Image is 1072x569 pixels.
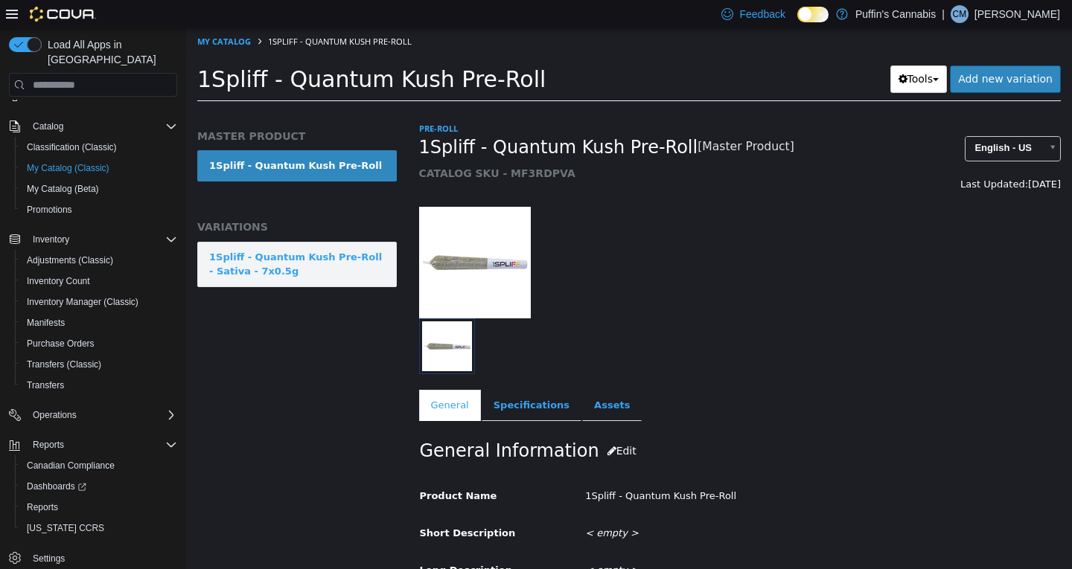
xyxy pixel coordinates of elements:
a: My Catalog [11,7,65,19]
p: Puffin's Cannabis [855,5,936,23]
span: Inventory [27,231,177,248]
h5: CATALOG SKU - MF3RDPVA [233,138,709,152]
span: My Catalog (Beta) [27,183,99,195]
span: Operations [33,409,77,421]
span: Promotions [21,201,177,219]
a: English - US [779,108,875,133]
button: Promotions [15,199,183,220]
span: My Catalog (Classic) [27,162,109,174]
span: 1Spliff - Quantum Kush Pre-Roll [233,108,512,131]
a: Inventory Manager (Classic) [21,293,144,311]
a: Assets [396,361,456,393]
span: Reports [27,436,177,454]
a: My Catalog (Classic) [21,159,115,177]
a: Canadian Compliance [21,457,121,475]
span: [DATE] [842,150,875,161]
small: [Master Product] [511,113,608,125]
span: Inventory [33,234,69,245]
h5: VARIATIONS [11,192,211,205]
button: Reports [3,434,183,455]
span: Last Updated: [774,150,842,161]
h2: General Information [234,409,875,437]
a: Add new variation [764,37,875,65]
span: Dark Mode [797,22,798,23]
span: Inventory Manager (Classic) [21,293,177,311]
button: Transfers (Classic) [15,354,183,375]
button: Reports [27,436,70,454]
p: [PERSON_NAME] [974,5,1060,23]
span: Transfers [21,376,177,394]
a: Transfers [21,376,70,394]
button: Settings [3,547,183,569]
span: Product Name [234,462,311,473]
span: My Catalog (Classic) [21,159,177,177]
button: Reports [15,497,183,518]
h5: MASTER PRODUCT [11,101,211,115]
span: Reports [27,501,58,513]
span: Transfers (Classic) [27,359,101,370]
span: Catalog [27,118,177,135]
span: Reports [33,439,64,451]
button: Operations [27,406,83,424]
a: Promotions [21,201,78,219]
a: My Catalog (Beta) [21,180,105,198]
button: Canadian Compliance [15,455,183,476]
span: Operations [27,406,177,424]
button: Inventory Manager (Classic) [15,292,183,312]
button: Tools [704,37,762,65]
a: Classification (Classic) [21,138,123,156]
a: Manifests [21,314,71,332]
span: My Catalog (Beta) [21,180,177,198]
span: Classification (Classic) [27,141,117,153]
span: Reports [21,498,177,516]
span: Washington CCRS [21,519,177,537]
a: Adjustments (Classic) [21,251,119,269]
p: | [942,5,945,23]
a: Reports [21,498,64,516]
img: 150 [233,179,345,290]
span: Short Description [234,499,330,510]
a: Inventory Count [21,272,96,290]
span: Catalog [33,120,63,132]
span: Classification (Classic) [21,138,177,156]
div: < empty > [388,530,885,556]
span: Inventory Manager (Classic) [27,296,138,308]
button: Catalog [27,118,69,135]
a: Settings [27,550,71,568]
a: Dashboards [21,478,92,495]
button: Classification (Classic) [15,137,183,158]
button: Purchase Orders [15,333,183,354]
button: My Catalog (Classic) [15,158,183,179]
div: Curtis Muir [951,5,969,23]
span: Dashboards [21,478,177,495]
span: Dashboards [27,480,86,492]
a: 1Spliff - Quantum Kush Pre-Roll [11,122,211,153]
button: My Catalog (Beta) [15,179,183,199]
span: 1Spliff - Quantum Kush Pre-Roll [11,38,360,64]
span: Inventory Count [21,272,177,290]
span: Feedback [739,7,785,22]
button: Inventory Count [15,271,183,292]
span: Settings [33,553,65,565]
button: Catalog [3,116,183,137]
button: Transfers [15,375,183,396]
span: Load All Apps in [GEOGRAPHIC_DATA] [42,37,177,67]
a: Dashboards [15,476,183,497]
a: Transfers (Classic) [21,356,107,373]
button: Edit [413,409,459,437]
input: Dark Mode [797,7,829,22]
span: Purchase Orders [27,338,95,350]
button: Inventory [27,231,75,248]
a: Purchase Orders [21,335,100,353]
span: Settings [27,549,177,568]
button: Manifests [15,312,183,333]
span: Manifests [21,314,177,332]
span: Manifests [27,317,65,329]
span: Canadian Compliance [27,460,115,472]
span: Long Description [234,536,326,547]
span: Transfers (Classic) [21,356,177,373]
span: 1Spliff - Quantum Kush Pre-Roll [82,7,226,19]
span: Canadian Compliance [21,457,177,475]
a: General [233,361,295,393]
div: 1Spliff - Quantum Kush Pre-Roll [388,455,885,481]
